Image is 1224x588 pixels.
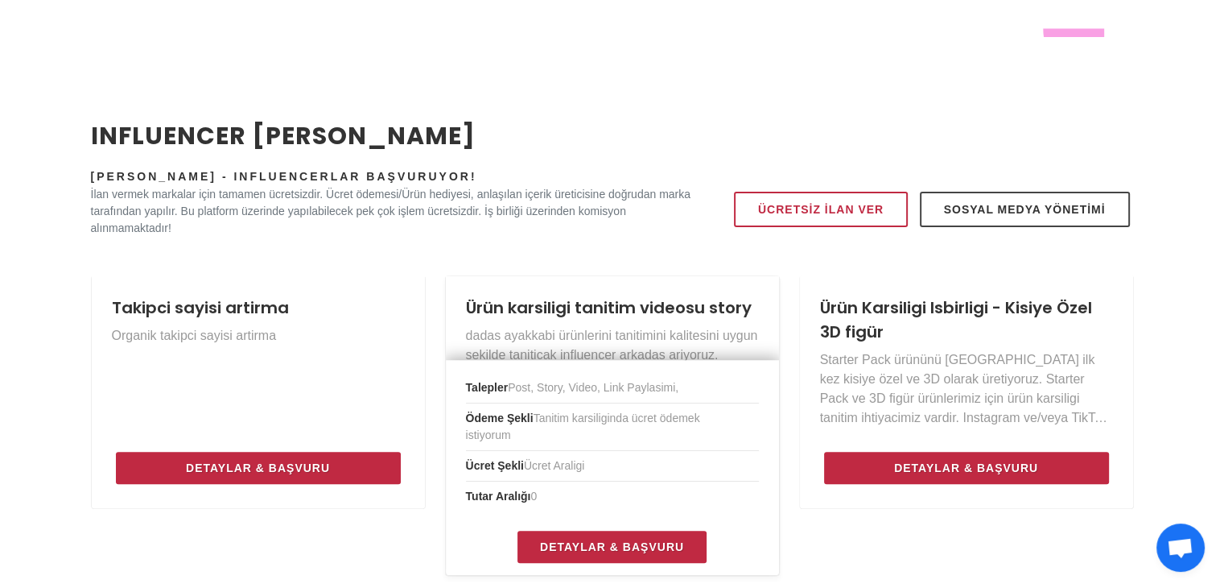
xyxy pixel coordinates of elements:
[112,326,405,346] p: Organik takipci sayisi artirma
[91,118,691,154] h2: INFLUENCER [PERSON_NAME]
[91,186,691,237] p: İlan vermek markalar için tamamen ücretsizdir. Ücret ödemesi/Ürün hediyesi, anlaşılan içerik üret...
[466,451,759,482] li: Ücret Araligi
[116,452,401,484] a: Detaylar & Başvuru
[944,200,1106,219] span: Sosyal Medya Yönetimi
[920,192,1130,227] a: Sosyal Medya Yönetimi
[466,296,752,319] a: Ürün karsiligi tanitim videosu story
[758,200,884,219] span: Ücretsiz İlan Ver
[466,373,759,404] li: Post, Story, Video, Link Paylasimi,
[466,326,759,365] p: dadas ayakkabi ürünlerini tanitimini kalitesini uygun sekilde taniticak influencer arkadas ariyoruz.
[466,490,531,503] strong: Tutar Aralığı
[540,537,684,557] span: Detaylar & Başvuru
[112,296,289,319] a: Takipci sayisi artirma
[824,452,1109,484] a: Detaylar & Başvuru
[186,458,330,478] span: Detaylar & Başvuru
[466,404,759,451] li: Tanitim karsiliginda ücret ödemek istiyorum
[820,296,1092,343] a: Ürün Karsiligi Isbirligi - Kisiye Özel 3D figür
[820,350,1113,428] p: Starter Pack ürününü [GEOGRAPHIC_DATA] ilk kez kisiye özel ve 3D olarak üretiyoruz. Starter Pack ...
[1156,524,1205,572] div: Açık sohbet
[466,412,534,424] strong: Ödeme Şekli
[734,192,908,227] a: Ücretsiz İlan Ver
[466,459,524,472] strong: Ücret Şekli
[91,170,477,183] span: [PERSON_NAME] - Influencerlar Başvuruyor!
[894,458,1038,478] span: Detaylar & Başvuru
[466,381,509,394] strong: Talepler
[517,531,707,563] a: Detaylar & Başvuru
[466,482,759,511] li: 0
